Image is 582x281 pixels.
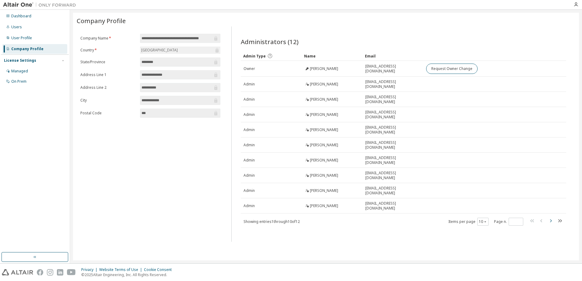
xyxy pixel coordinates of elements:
span: [EMAIL_ADDRESS][DOMAIN_NAME] [365,155,421,165]
div: User Profile [11,36,32,40]
span: Admin [244,112,255,117]
span: Company Profile [77,16,126,25]
span: Admin Type [243,54,266,59]
span: [EMAIL_ADDRESS][DOMAIN_NAME] [365,186,421,196]
div: Name [304,51,360,61]
div: Dashboard [11,14,31,19]
span: Admin [244,173,255,178]
img: youtube.svg [67,269,76,276]
div: License Settings [4,58,36,63]
span: [EMAIL_ADDRESS][DOMAIN_NAME] [365,95,421,104]
label: Company Name [80,36,136,41]
label: Postal Code [80,111,136,116]
span: [EMAIL_ADDRESS][DOMAIN_NAME] [365,201,421,211]
img: facebook.svg [37,269,43,276]
label: State/Province [80,60,136,64]
div: Users [11,25,22,29]
span: [EMAIL_ADDRESS][DOMAIN_NAME] [365,79,421,89]
span: Admin [244,158,255,163]
div: Company Profile [11,47,44,51]
span: Owner [244,66,255,71]
span: [PERSON_NAME] [310,203,338,208]
div: [GEOGRAPHIC_DATA] [140,47,179,54]
span: Admin [244,97,255,102]
span: Admin [244,188,255,193]
img: Altair One [3,2,79,8]
span: Admin [244,127,255,132]
span: Showing entries 1 through 10 of 12 [244,219,300,224]
span: [EMAIL_ADDRESS][DOMAIN_NAME] [365,171,421,180]
span: Admin [244,82,255,87]
span: [PERSON_NAME] [310,66,338,71]
button: Request Owner Change [426,64,478,74]
span: [PERSON_NAME] [310,112,338,117]
div: Website Terms of Use [99,267,144,272]
span: [EMAIL_ADDRESS][DOMAIN_NAME] [365,140,421,150]
button: 10 [479,219,487,224]
div: Cookie Consent [144,267,175,272]
span: [PERSON_NAME] [310,173,338,178]
span: [PERSON_NAME] [310,158,338,163]
span: [PERSON_NAME] [310,82,338,87]
img: altair_logo.svg [2,269,33,276]
label: City [80,98,136,103]
img: linkedin.svg [57,269,63,276]
span: Admin [244,203,255,208]
label: Address Line 2 [80,85,136,90]
span: [EMAIL_ADDRESS][DOMAIN_NAME] [365,110,421,120]
label: Country [80,48,136,53]
div: Managed [11,69,28,74]
span: Items per page [448,218,489,226]
span: [PERSON_NAME] [310,188,338,193]
span: [PERSON_NAME] [310,143,338,147]
div: On Prem [11,79,26,84]
img: instagram.svg [47,269,53,276]
span: [EMAIL_ADDRESS][DOMAIN_NAME] [365,64,421,74]
div: Privacy [81,267,99,272]
span: Page n. [494,218,523,226]
span: Administrators (12) [241,37,299,46]
span: [PERSON_NAME] [310,127,338,132]
div: [GEOGRAPHIC_DATA] [140,47,220,54]
div: Email [365,51,421,61]
span: [EMAIL_ADDRESS][DOMAIN_NAME] [365,125,421,135]
p: © 2025 Altair Engineering, Inc. All Rights Reserved. [81,272,175,277]
label: Address Line 1 [80,72,136,77]
span: [PERSON_NAME] [310,97,338,102]
span: Admin [244,143,255,147]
